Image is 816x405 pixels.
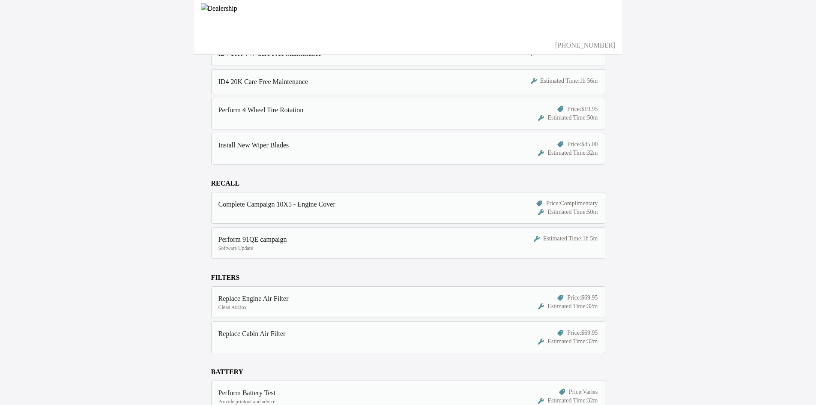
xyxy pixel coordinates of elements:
div: Perform Battery Test [218,388,496,398]
div: ID4 20K Care Free Maintenance [218,77,496,87]
div: BATTERY [211,367,605,377]
div: Estimated Time: 1h 56m [531,77,598,85]
span: Price: $45.00 [567,140,598,149]
div: Perform 91QE campaign [218,234,496,245]
div: Replace Cabin Air Filter [218,329,496,339]
div: Complete Campaign 10X5 - Engine Cover [218,199,496,210]
div: Estimated Time: 32m [538,337,598,346]
div: RECALL [211,178,605,189]
div: Estimated Time: 50m [538,114,598,122]
div: Software Update [218,245,496,252]
div: Replace Engine Air Filter [218,294,496,304]
span: Price: $69.95 [567,294,598,302]
div: Perform 4 Wheel Tire Rotation [218,105,496,115]
img: Dealership [201,3,616,40]
div: [PHONE_NUMBER] [201,40,616,51]
div: FILTERS [211,273,605,283]
div: Clean AirBox [218,304,496,311]
div: Estimated Time: 32m [538,149,598,157]
div: Estimated Time: 32m [538,302,598,311]
div: Estimated Time: 32m [538,396,598,405]
div: Provide printout and advice [218,398,496,405]
div: Estimated Time: 1h 5m [534,234,598,243]
span: Price: $69.95 [567,329,598,337]
span: Price: $19.95 [567,105,598,114]
span: Price: Complimentary [546,199,598,208]
div: Estimated Time: 50m [538,208,598,216]
span: Price: Varies [569,388,598,396]
div: Install New Wiper Blades [218,140,496,150]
